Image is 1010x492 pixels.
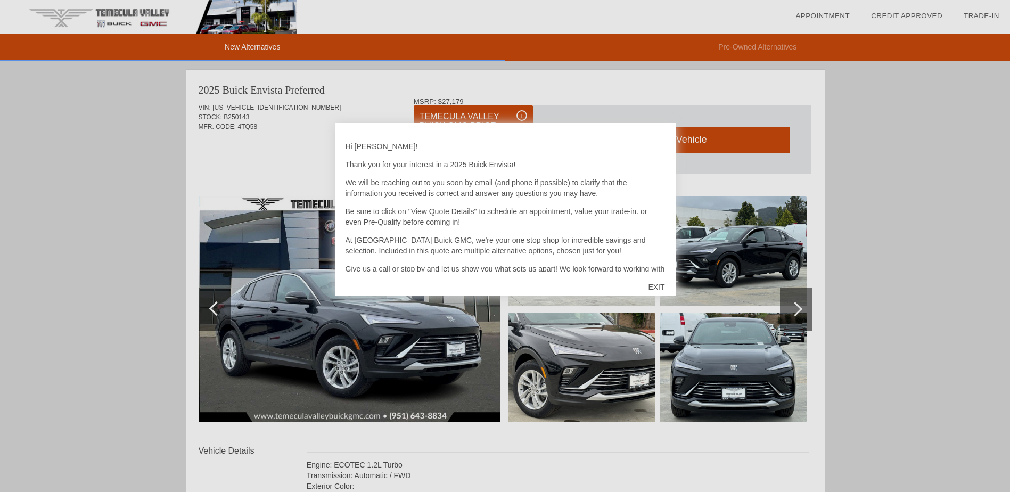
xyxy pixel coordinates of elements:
p: Give us a call or stop by and let us show you what sets us apart! We look forward to working with... [346,264,665,285]
p: Hi [PERSON_NAME]! [346,141,665,152]
p: At [GEOGRAPHIC_DATA] Buick GMC, we're your one stop shop for incredible savings and selection. In... [346,235,665,256]
p: Be sure to click on "View Quote Details" to schedule an appointment, value your trade-in. or even... [346,206,665,227]
p: Thank you for your interest in a 2025 Buick Envista! [346,159,665,170]
a: Trade-In [964,12,999,20]
p: We will be reaching out to you soon by email (and phone if possible) to clarify that the informat... [346,177,665,199]
div: EXIT [637,271,675,303]
a: Appointment [795,12,850,20]
a: Credit Approved [871,12,942,20]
